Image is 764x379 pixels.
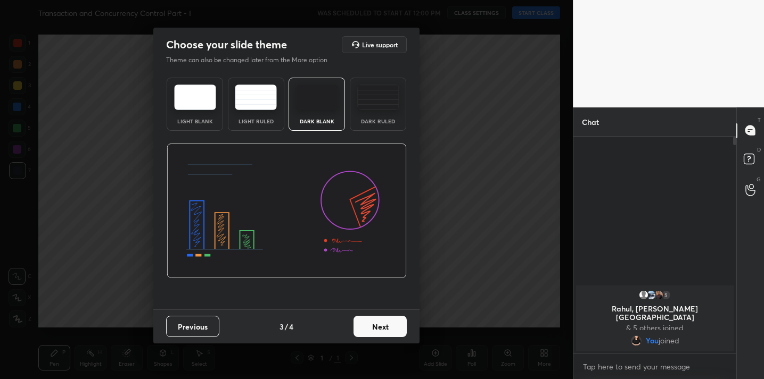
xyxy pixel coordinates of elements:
[354,316,407,337] button: Next
[357,85,399,110] img: darkRuledTheme.de295e13.svg
[280,321,284,332] h4: 3
[661,290,671,300] div: 5
[646,290,656,300] img: 55ce383e5a034ba7b160ad390a4331fd.jpg
[174,119,216,124] div: Light Blank
[631,335,642,346] img: 4a770520920d42f4a83b4b5e06273ada.png
[757,175,761,183] p: G
[573,108,607,136] p: Chat
[582,324,727,332] p: & 5 others joined
[357,119,399,124] div: Dark Ruled
[166,55,339,65] p: Theme can also be changed later from the More option
[166,38,287,52] h2: Choose your slide theme
[362,41,398,48] h5: Live support
[235,85,277,110] img: lightRuledTheme.5fabf969.svg
[573,283,736,353] div: grid
[296,85,338,110] img: darkTheme.f0cc69e5.svg
[235,119,277,124] div: Light Ruled
[582,305,727,322] p: Rahul, [PERSON_NAME][GEOGRAPHIC_DATA]
[289,321,293,332] h4: 4
[167,144,407,279] img: darkThemeBanner.d06ce4a2.svg
[166,316,219,337] button: Previous
[638,290,649,300] img: default.png
[653,290,664,300] img: c4b11ed5d7064d73a9c84b726a4414f2.jpg
[295,119,338,124] div: Dark Blank
[285,321,288,332] h4: /
[758,116,761,124] p: T
[174,85,216,110] img: lightTheme.e5ed3b09.svg
[659,336,679,345] span: joined
[757,146,761,154] p: D
[646,336,659,345] span: You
